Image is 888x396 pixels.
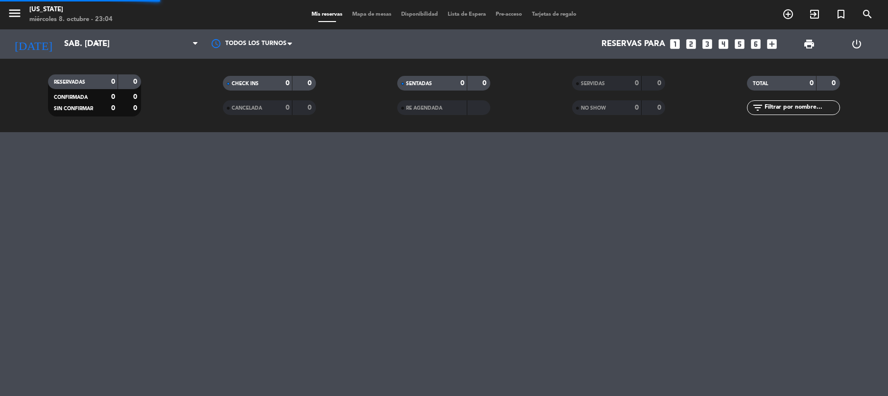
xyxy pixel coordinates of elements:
strong: 0 [657,80,663,87]
span: CHECK INS [232,81,259,86]
i: turned_in_not [835,8,847,20]
span: Lista de Espera [443,12,491,17]
i: looks_two [685,38,697,50]
input: Filtrar por nombre... [764,102,840,113]
span: SENTADAS [406,81,432,86]
span: BUSCAR [854,6,881,23]
div: [US_STATE] [29,5,113,15]
i: power_settings_new [851,38,863,50]
strong: 0 [657,104,663,111]
strong: 0 [111,93,115,100]
div: LOG OUT [833,29,881,59]
i: looks_one [669,38,681,50]
span: RESERVAR MESA [775,6,801,23]
span: CANCELADA [232,106,262,111]
span: Tarjetas de regalo [527,12,581,17]
span: print [803,38,815,50]
i: add_circle_outline [782,8,794,20]
span: SERVIDAS [581,81,605,86]
i: arrow_drop_down [91,38,103,50]
strong: 0 [460,80,464,87]
strong: 0 [286,80,289,87]
strong: 0 [286,104,289,111]
strong: 0 [111,78,115,85]
strong: 0 [810,80,814,87]
i: search [862,8,873,20]
strong: 0 [482,80,488,87]
i: menu [7,6,22,21]
strong: 0 [308,80,313,87]
i: exit_to_app [809,8,820,20]
i: looks_4 [717,38,730,50]
span: TOTAL [753,81,768,86]
i: [DATE] [7,33,59,55]
span: Reserva especial [828,6,854,23]
i: filter_list [752,102,764,114]
i: looks_6 [749,38,762,50]
strong: 0 [133,105,139,112]
div: miércoles 8. octubre - 23:04 [29,15,113,24]
strong: 0 [635,80,639,87]
span: NO SHOW [581,106,606,111]
span: Reservas para [601,40,665,49]
strong: 0 [133,78,139,85]
strong: 0 [133,93,139,100]
strong: 0 [832,80,838,87]
span: WALK IN [801,6,828,23]
span: RE AGENDADA [406,106,442,111]
i: looks_5 [733,38,746,50]
span: Disponibilidad [396,12,443,17]
button: menu [7,6,22,24]
span: RESERVADAS [54,80,85,85]
span: Pre-acceso [491,12,527,17]
strong: 0 [111,105,115,112]
i: add_box [766,38,778,50]
span: Mapa de mesas [347,12,396,17]
i: looks_3 [701,38,714,50]
strong: 0 [308,104,313,111]
span: Mis reservas [307,12,347,17]
strong: 0 [635,104,639,111]
span: SIN CONFIRMAR [54,106,93,111]
span: CONFIRMADA [54,95,88,100]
